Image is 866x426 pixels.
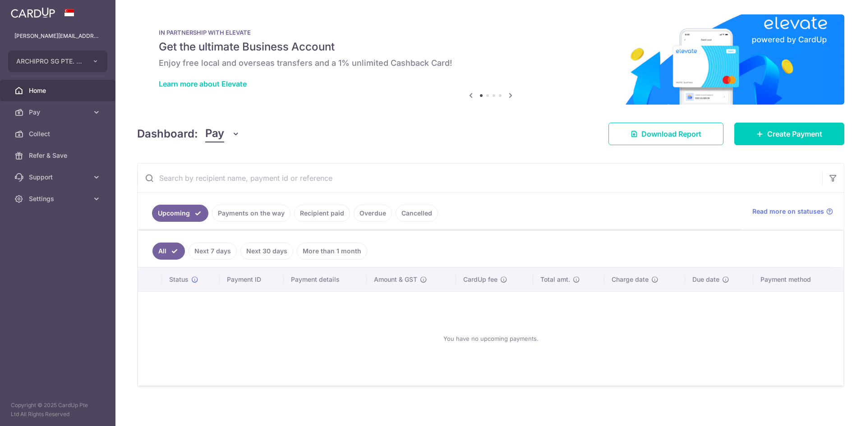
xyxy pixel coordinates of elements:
[294,205,350,222] a: Recipient paid
[752,207,824,216] span: Read more on statuses
[137,126,198,142] h4: Dashboard:
[159,29,823,36] p: IN PARTNERSHIP WITH ELEVATE
[767,128,822,139] span: Create Payment
[159,79,247,88] a: Learn more about Elevate
[220,268,284,291] th: Payment ID
[205,125,224,142] span: Pay
[159,58,823,69] h6: Enjoy free local and overseas transfers and a 1% unlimited Cashback Card!
[11,7,55,18] img: CardUp
[137,14,844,105] img: Renovation banner
[189,243,237,260] a: Next 7 days
[354,205,392,222] a: Overdue
[29,173,88,182] span: Support
[205,125,240,142] button: Pay
[608,123,723,145] a: Download Report
[159,40,823,54] h5: Get the ultimate Business Account
[14,32,101,41] p: [PERSON_NAME][EMAIL_ADDRESS][DOMAIN_NAME]
[284,268,367,291] th: Payment details
[692,275,719,284] span: Due date
[752,207,833,216] a: Read more on statuses
[29,129,88,138] span: Collect
[152,205,208,222] a: Upcoming
[29,194,88,203] span: Settings
[149,299,833,378] div: You have no upcoming payments.
[641,128,701,139] span: Download Report
[240,243,293,260] a: Next 30 days
[540,275,570,284] span: Total amt.
[29,151,88,160] span: Refer & Save
[152,243,185,260] a: All
[734,123,844,145] a: Create Payment
[612,275,649,284] span: Charge date
[297,243,367,260] a: More than 1 month
[396,205,438,222] a: Cancelled
[29,86,88,95] span: Home
[463,275,497,284] span: CardUp fee
[138,164,822,192] input: Search by recipient name, payment id or reference
[29,108,88,117] span: Pay
[212,205,290,222] a: Payments on the way
[16,57,83,66] span: ARCHIPRO SG PTE. LTD.
[169,275,189,284] span: Status
[8,50,107,72] button: ARCHIPRO SG PTE. LTD.
[374,275,417,284] span: Amount & GST
[753,268,843,291] th: Payment method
